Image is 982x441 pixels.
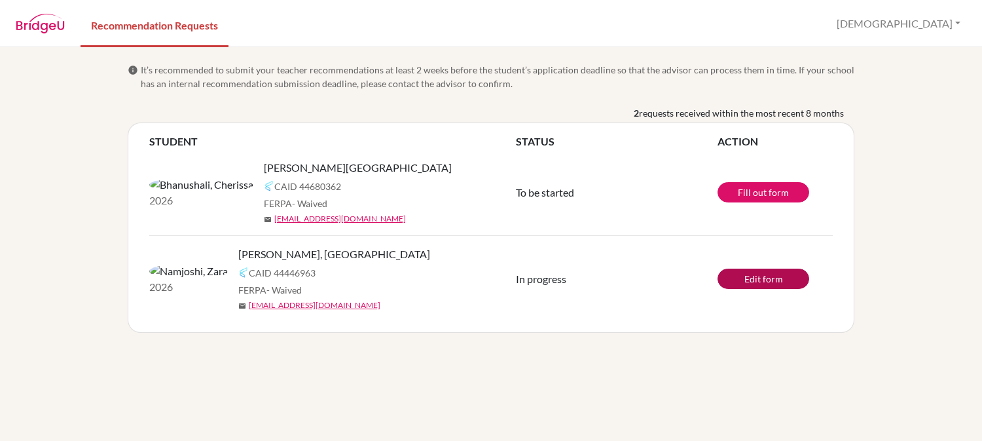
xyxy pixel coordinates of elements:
th: STUDENT [149,134,516,149]
span: requests received within the most recent 8 months [639,106,844,120]
button: [DEMOGRAPHIC_DATA] [831,11,966,36]
img: BridgeU logo [16,14,65,33]
span: [PERSON_NAME], [GEOGRAPHIC_DATA] [238,246,430,262]
span: CAID 44680362 [274,180,341,193]
span: [PERSON_NAME][GEOGRAPHIC_DATA] [264,160,452,176]
a: Fill out form [718,182,809,202]
th: ACTION [718,134,833,149]
a: [EMAIL_ADDRESS][DOMAIN_NAME] [249,299,380,311]
img: Common App logo [238,267,249,278]
p: 2026 [149,279,228,295]
span: - Waived [292,198,327,209]
span: It’s recommended to submit your teacher recommendations at least 2 weeks before the student’s app... [141,63,854,90]
span: info [128,65,138,75]
p: 2026 [149,193,253,208]
span: FERPA [238,283,302,297]
a: Edit form [718,269,809,289]
img: Common App logo [264,181,274,191]
img: Bhanushali, Cherissa [149,177,253,193]
span: mail [264,216,272,223]
span: mail [238,302,246,310]
img: Namjoshi, Zara [149,263,228,279]
th: STATUS [516,134,718,149]
a: [EMAIL_ADDRESS][DOMAIN_NAME] [274,213,406,225]
a: Recommendation Requests [81,2,228,47]
span: - Waived [266,284,302,296]
span: FERPA [264,197,327,210]
b: 2 [634,106,639,120]
span: To be started [516,186,574,199]
span: CAID 44446963 [249,266,316,280]
span: In progress [516,273,566,285]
